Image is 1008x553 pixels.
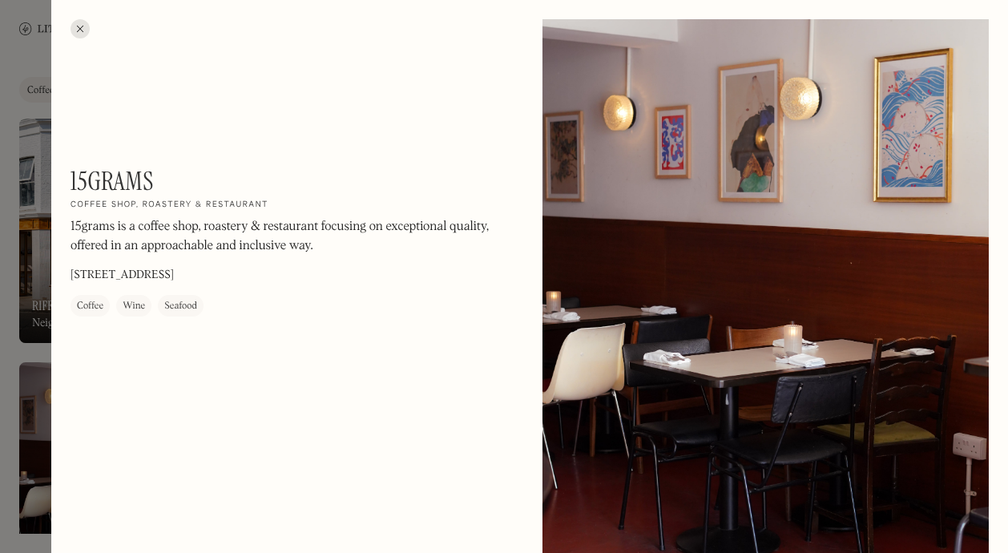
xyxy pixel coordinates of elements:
[71,217,503,256] p: 15grams is a coffee shop, roastery & restaurant focusing on exceptional quality, offered in an ap...
[71,267,174,284] p: [STREET_ADDRESS]
[77,298,103,314] div: Coffee
[123,298,145,314] div: Wine
[71,166,154,196] h1: 15grams
[164,298,197,314] div: Seafood
[71,200,268,211] h2: Coffee shop, roastery & restaurant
